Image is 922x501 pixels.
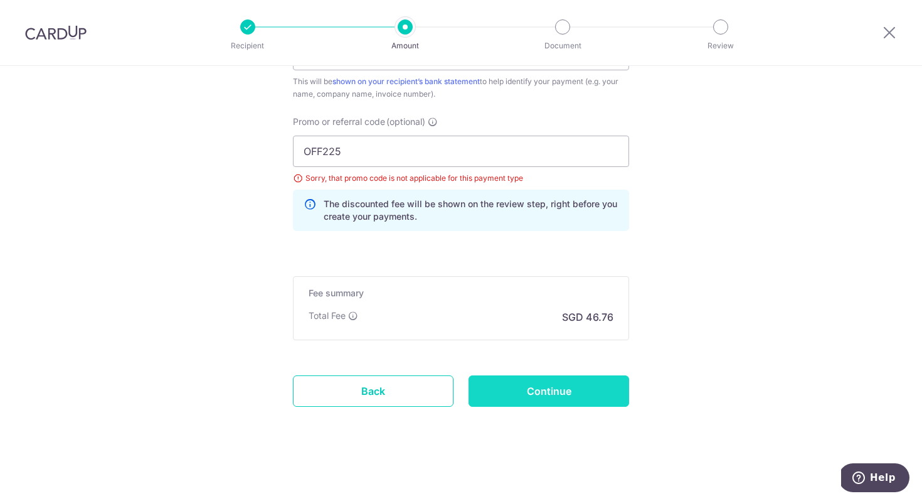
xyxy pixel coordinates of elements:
p: The discounted fee will be shown on the review step, right before you create your payments. [324,198,618,223]
p: Recipient [201,40,294,52]
div: Sorry, that promo code is not applicable for this payment type [293,172,629,185]
div: This will be to help identify your payment (e.g. your name, company name, invoice number). [293,75,629,100]
span: Promo or referral code [293,116,385,128]
p: Review [674,40,767,52]
p: Amount [359,40,452,52]
a: shown on your recipient’s bank statement [332,77,480,86]
iframe: Opens a widget where you can find more information [841,463,909,495]
h5: Fee summary [309,287,613,299]
img: CardUp [25,25,87,40]
p: Document [516,40,609,52]
span: (optional) [386,116,425,128]
p: SGD 46.76 [562,310,613,325]
input: Continue [469,375,629,407]
p: Total Fee [309,310,346,322]
a: Back [293,375,453,407]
